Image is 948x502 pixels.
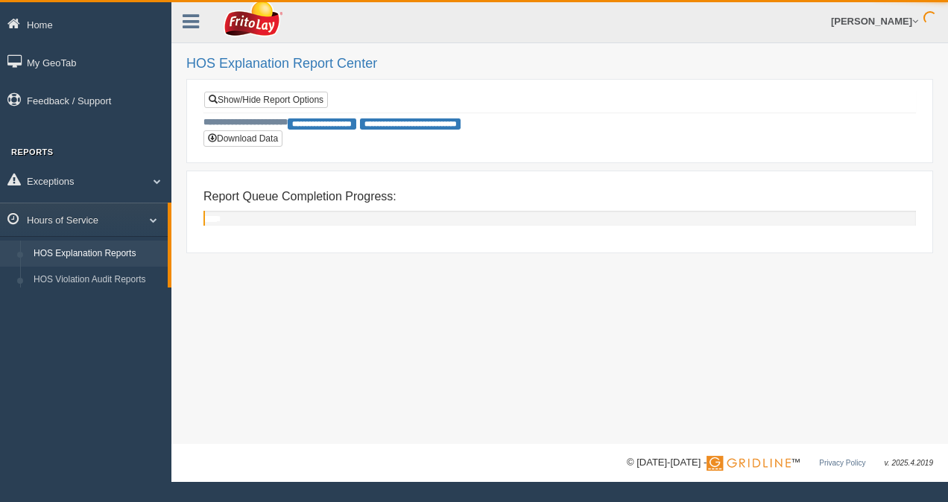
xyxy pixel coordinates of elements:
div: © [DATE]-[DATE] - ™ [627,455,933,471]
h4: Report Queue Completion Progress: [203,190,916,203]
a: HOS Violation Audit Reports [27,267,168,293]
a: Show/Hide Report Options [204,92,328,108]
span: v. 2025.4.2019 [885,459,933,467]
a: Privacy Policy [819,459,865,467]
button: Download Data [203,130,282,147]
h2: HOS Explanation Report Center [186,57,933,72]
a: HOS Explanation Reports [27,241,168,267]
img: Gridline [707,456,791,471]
